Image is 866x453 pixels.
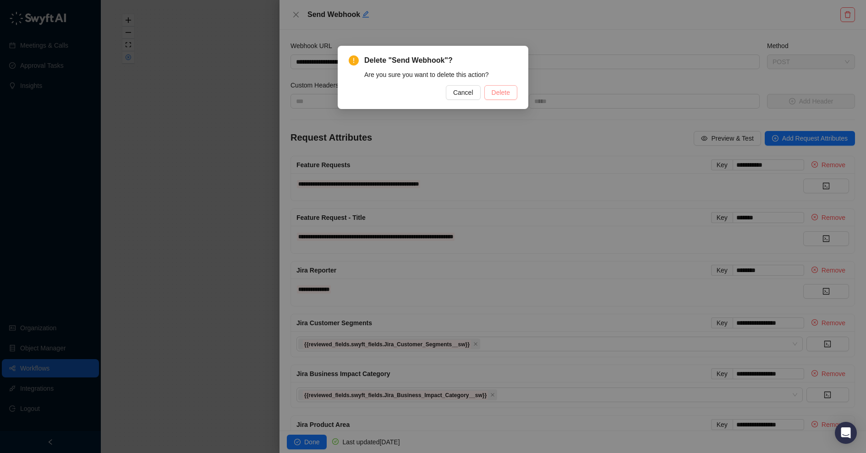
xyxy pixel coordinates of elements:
[349,55,359,65] span: exclamation-circle
[484,85,517,100] button: Delete
[492,87,510,98] span: Delete
[453,87,473,98] span: Cancel
[364,55,517,66] span: Delete "Send Webhook"?
[364,70,517,80] div: Are you sure you want to delete this action?
[835,422,857,444] div: Open Intercom Messenger
[446,85,481,100] button: Cancel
